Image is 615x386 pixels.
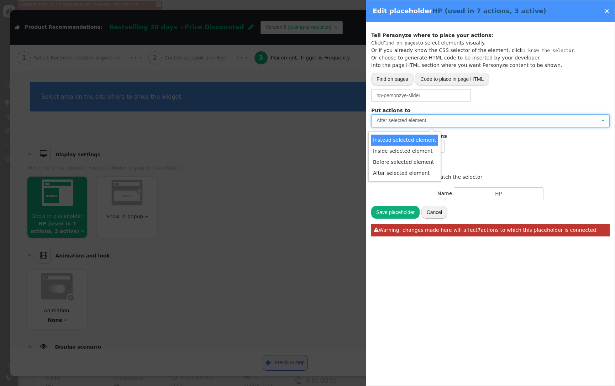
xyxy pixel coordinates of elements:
[478,227,481,233] span: 7
[371,135,438,146] td: Instead selected element
[374,228,379,233] span: 
[432,7,546,15] span: HP (used in 7 actions, 3 active)
[601,118,604,123] span: 
[415,73,489,85] button: Code to place in page HTML
[421,206,448,219] button: Cancel
[371,89,471,102] input: CSS selector of element, or Personyze generated selector
[371,32,493,38] b: Tell Personyze where to place your actions:
[371,206,420,219] button: Save placeholder
[377,117,600,124] div: After selected element
[371,187,610,200] div: Name:
[523,48,574,53] tt: I know the selector
[371,146,438,157] td: Inside selected element
[371,73,414,85] button: Find on pages
[371,32,575,69] div: Click to select elements visually. Or if you already know the CSS selector of the element, click ...
[371,224,610,236] a: Warning: changes made here will affect7actions to which this placeholder is connected.
[371,108,410,113] b: Put actions to
[454,187,543,200] input: Name this container
[604,7,610,15] a: ×
[371,157,438,168] td: Before selected element
[371,168,438,179] td: After selected element
[383,40,418,46] tt: Find on pages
